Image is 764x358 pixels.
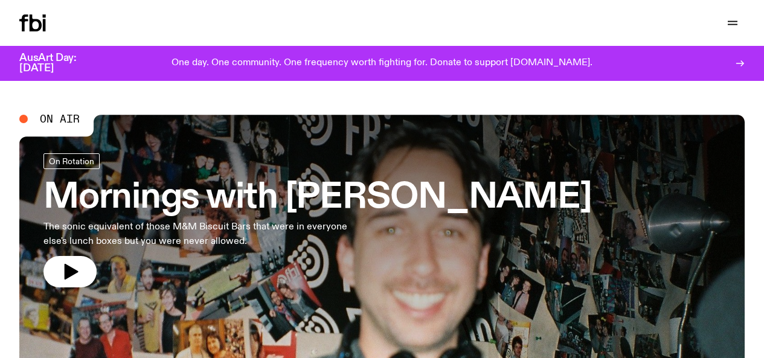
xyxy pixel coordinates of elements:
span: On Rotation [49,157,94,166]
span: On Air [40,113,80,124]
p: The sonic equivalent of those M&M Biscuit Bars that were in everyone else's lunch boxes but you w... [43,220,353,249]
h3: AusArt Day: [DATE] [19,53,97,74]
a: Mornings with [PERSON_NAME]The sonic equivalent of those M&M Biscuit Bars that were in everyone e... [43,153,592,287]
h3: Mornings with [PERSON_NAME] [43,181,592,215]
a: On Rotation [43,153,100,169]
p: One day. One community. One frequency worth fighting for. Donate to support [DOMAIN_NAME]. [172,58,592,69]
